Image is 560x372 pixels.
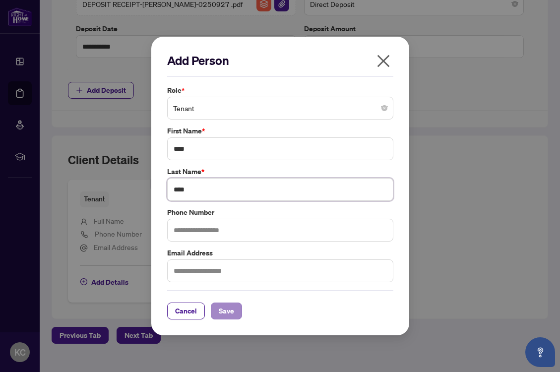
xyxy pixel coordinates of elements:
[381,105,387,111] span: close-circle
[167,207,393,218] label: Phone Number
[167,303,205,319] button: Cancel
[167,53,393,68] h2: Add Person
[375,53,391,69] span: close
[167,248,393,258] label: Email Address
[173,99,387,118] span: Tenant
[167,166,393,177] label: Last Name
[211,303,242,319] button: Save
[219,303,234,319] span: Save
[167,125,393,136] label: First Name
[175,303,197,319] span: Cancel
[525,337,555,367] button: Open asap
[167,85,393,96] label: Role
